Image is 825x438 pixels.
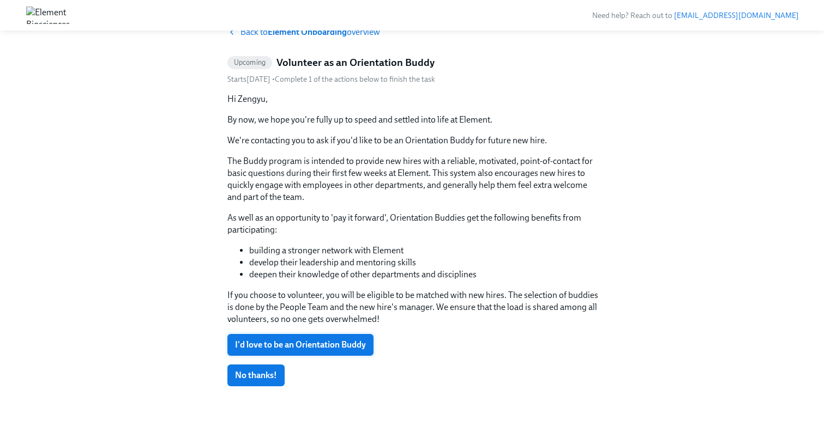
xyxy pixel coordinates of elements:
p: If you choose to volunteer, you will be eligible to be matched with new hires. The selection of b... [227,289,598,325]
span: Need help? Reach out to [592,11,799,20]
li: building a stronger network with Element [249,245,598,257]
p: We're contacting you to ask if you'd like to be an Orientation Buddy for future new hire. [227,135,598,147]
span: Upcoming [227,58,273,66]
div: • Complete 1 of the actions below to finish the task [227,74,435,84]
img: Element Biosciences [26,7,70,24]
p: Hi Zengyu, [227,93,598,105]
a: [EMAIL_ADDRESS][DOMAIN_NAME] [674,11,799,20]
button: No thanks! [227,364,285,386]
strong: Element Onboarding [268,27,347,37]
button: I'd love to be an Orientation Buddy [227,334,374,356]
p: As well as an opportunity to 'pay it forward', Orientation Buddies get the following benefits fro... [227,212,598,236]
h5: Volunteer as an Orientation Buddy [276,56,435,70]
span: I'd love to be an Orientation Buddy [235,339,366,350]
p: By now, we hope you're fully up to speed and settled into life at Element. [227,114,598,126]
li: develop their leadership and mentoring skills [249,257,598,269]
span: No thanks! [235,370,277,381]
li: deepen their knowledge of other departments and disciplines [249,269,598,281]
span: Back to overview [240,26,380,38]
span: Monday, December 1st 2025, 8:00 am [227,75,270,84]
p: The Buddy program is intended to provide new hires with a reliable, motivated, point-of-contact f... [227,155,598,203]
a: Back toElement Onboardingoverview [227,26,598,38]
